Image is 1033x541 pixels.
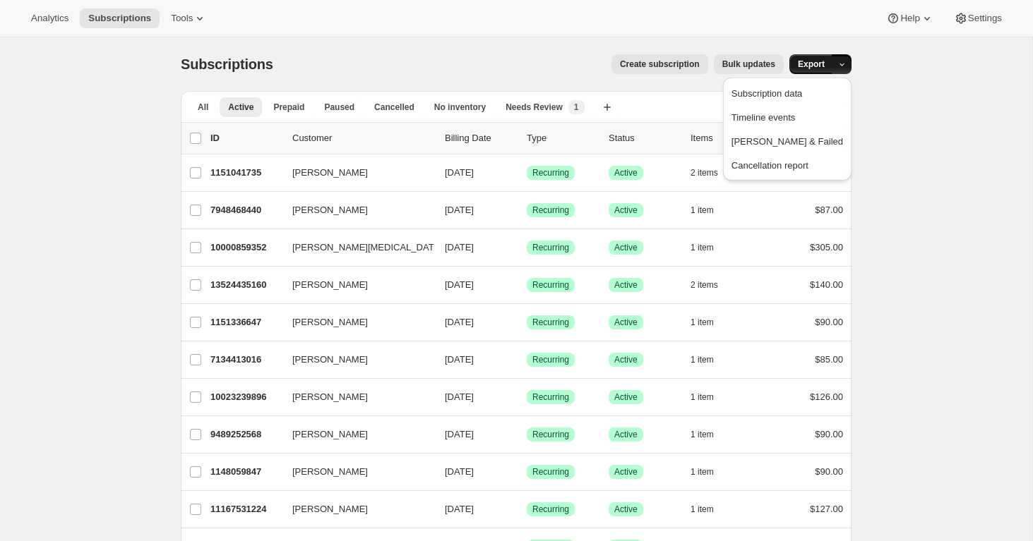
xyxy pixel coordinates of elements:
button: [PERSON_NAME] [284,423,425,446]
span: Cancelled [374,102,414,113]
button: 1 item [691,200,729,220]
button: Subscriptions [80,8,160,28]
button: Tools [162,8,215,28]
span: Bulk updates [722,59,775,70]
span: Create subscription [620,59,700,70]
div: 7134413016[PERSON_NAME][DATE]SuccessRecurringSuccessActive1 item$85.00 [210,350,843,370]
span: Cancellation report [732,160,808,171]
p: 7134413016 [210,353,281,367]
span: 1 item [691,354,714,365]
span: Recurring [532,429,569,440]
span: $127.00 [810,504,843,514]
span: Needs Review [506,102,563,113]
span: 1 item [691,205,714,216]
p: Customer [292,131,434,145]
div: 1151041735[PERSON_NAME][DATE]SuccessRecurringSuccessActive2 items$214.00 [210,163,843,183]
p: 1151336647 [210,315,281,329]
span: Recurring [532,317,569,328]
div: 1148059847[PERSON_NAME][DATE]SuccessRecurringSuccessActive1 item$90.00 [210,462,843,482]
span: [DATE] [445,504,474,514]
span: Recurring [532,205,569,216]
span: Analytics [31,13,68,24]
span: Active [614,466,638,478]
span: No inventory [434,102,486,113]
span: $140.00 [810,279,843,290]
span: [PERSON_NAME] [292,353,368,367]
button: Create subscription [611,54,708,74]
button: 1 item [691,238,729,257]
span: $85.00 [815,354,843,365]
span: [DATE] [445,167,474,178]
div: IDCustomerBilling DateTypeStatusItemsTotal [210,131,843,145]
span: Active [614,429,638,440]
div: 1151336647[PERSON_NAME][DATE]SuccessRecurringSuccessActive1 item$90.00 [210,312,843,332]
span: Active [614,317,638,328]
span: Active [614,504,638,515]
span: [DATE] [445,205,474,215]
button: 1 item [691,499,729,519]
button: Create new view [596,97,619,117]
button: [PERSON_NAME] [284,461,425,483]
div: Items [691,131,761,145]
span: Recurring [532,504,569,515]
span: [DATE] [445,429,474,439]
span: Recurring [532,279,569,291]
span: [PERSON_NAME] [292,315,368,329]
div: Type [527,131,597,145]
p: Status [609,131,679,145]
button: [PERSON_NAME] [284,386,425,408]
p: ID [210,131,281,145]
button: [PERSON_NAME] [284,311,425,334]
span: 1 item [691,429,714,440]
span: [PERSON_NAME] [292,465,368,479]
span: 2 items [691,279,718,291]
span: 1 item [691,317,714,328]
span: [DATE] [445,391,474,402]
span: Tools [171,13,193,24]
span: Active [228,102,253,113]
p: 11167531224 [210,502,281,516]
button: [PERSON_NAME] [284,199,425,221]
button: 1 item [691,350,729,370]
span: 1 item [691,504,714,515]
button: 1 item [691,462,729,482]
span: 1 item [691,466,714,478]
span: $126.00 [810,391,843,402]
span: [PERSON_NAME] [292,390,368,404]
p: 9489252568 [210,427,281,442]
button: [PERSON_NAME] [284,498,425,521]
span: [PERSON_NAME] [292,502,368,516]
span: [DATE] [445,317,474,327]
button: 1 item [691,387,729,407]
button: Export [789,54,833,74]
span: $87.00 [815,205,843,215]
button: [PERSON_NAME] [284,162,425,184]
span: Recurring [532,354,569,365]
span: [PERSON_NAME] [292,278,368,292]
span: Subscription data [732,88,802,99]
span: 2 items [691,167,718,178]
button: Help [878,8,942,28]
button: [PERSON_NAME] [284,348,425,371]
p: 7948468440 [210,203,281,217]
button: 1 item [691,425,729,444]
div: 7948468440[PERSON_NAME][DATE]SuccessRecurringSuccessActive1 item$87.00 [210,200,843,220]
span: 1 item [691,242,714,253]
span: [DATE] [445,242,474,253]
span: Active [614,167,638,178]
p: 1151041735 [210,166,281,180]
span: [DATE] [445,354,474,365]
span: Recurring [532,466,569,478]
p: 10023239896 [210,390,281,404]
span: [PERSON_NAME] [292,203,368,217]
span: Export [798,59,825,70]
span: All [198,102,208,113]
button: [PERSON_NAME] [284,274,425,296]
button: Bulk updates [714,54,784,74]
div: 10000859352[PERSON_NAME][MEDICAL_DATA][DATE]SuccessRecurringSuccessActive1 item$305.00 [210,238,843,257]
p: 10000859352 [210,241,281,255]
button: 2 items [691,275,734,295]
span: Active [614,391,638,403]
div: 13524435160[PERSON_NAME][DATE]SuccessRecurringSuccessActive2 items$140.00 [210,275,843,295]
p: 1148059847 [210,465,281,479]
